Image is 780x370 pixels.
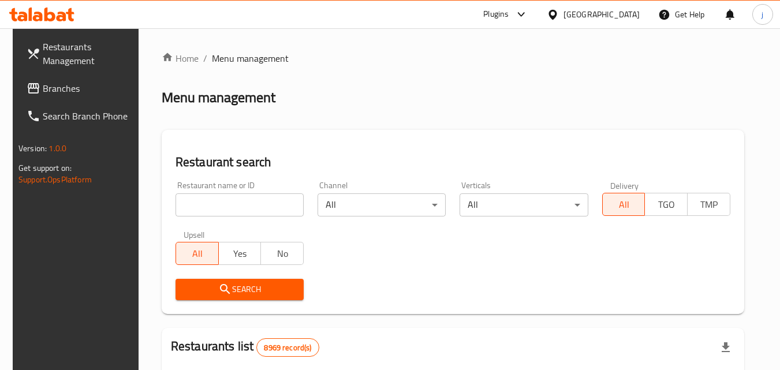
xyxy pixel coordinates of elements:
label: Upsell [184,230,205,238]
span: TMP [692,196,726,213]
div: [GEOGRAPHIC_DATA] [563,8,640,21]
span: TGO [650,196,683,213]
button: Search [176,279,304,300]
input: Search for restaurant name or ID.. [176,193,304,216]
span: All [607,196,641,213]
span: Get support on: [18,160,72,175]
nav: breadcrumb [162,51,744,65]
li: / [203,51,207,65]
a: Support.OpsPlatform [18,172,92,187]
span: j [762,8,763,21]
span: Branches [43,81,134,95]
button: TMP [687,193,730,216]
h2: Menu management [162,88,275,107]
label: Delivery [610,181,639,189]
span: Version: [18,141,47,156]
a: Branches [17,74,143,102]
span: No [266,245,299,262]
span: Search [185,282,294,297]
span: 8969 record(s) [257,342,318,353]
div: All [318,193,446,216]
h2: Restaurant search [176,154,730,171]
a: Restaurants Management [17,33,143,74]
a: Home [162,51,199,65]
div: All [460,193,588,216]
div: Plugins [483,8,509,21]
span: Yes [223,245,257,262]
h2: Restaurants list [171,338,319,357]
button: All [176,242,219,265]
button: TGO [644,193,688,216]
span: 1.0.0 [48,141,66,156]
a: Search Branch Phone [17,102,143,130]
span: Search Branch Phone [43,109,134,123]
div: Export file [712,334,740,361]
span: All [181,245,214,262]
button: Yes [218,242,262,265]
button: All [602,193,645,216]
div: Total records count [256,338,319,357]
button: No [260,242,304,265]
span: Restaurants Management [43,40,134,68]
span: Menu management [212,51,289,65]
